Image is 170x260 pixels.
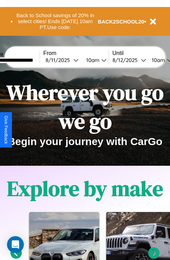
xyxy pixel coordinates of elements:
div: 10am [148,57,167,63]
div: 10am [83,57,101,63]
button: 10am [81,56,109,64]
button: 8/11/2025 [43,56,81,64]
label: From [43,50,109,56]
div: 8 / 12 / 2025 [113,57,141,63]
h1: Explore by make [7,174,163,203]
div: Open Intercom Messenger [7,236,24,253]
button: Back to School savings of 20% in select cities! Ends [DATE] 10am PT.Use code: [13,11,98,32]
b: BACK2SCHOOL20 [98,19,144,25]
div: Give Feedback [4,116,8,144]
div: 8 / 11 / 2025 [46,57,73,63]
